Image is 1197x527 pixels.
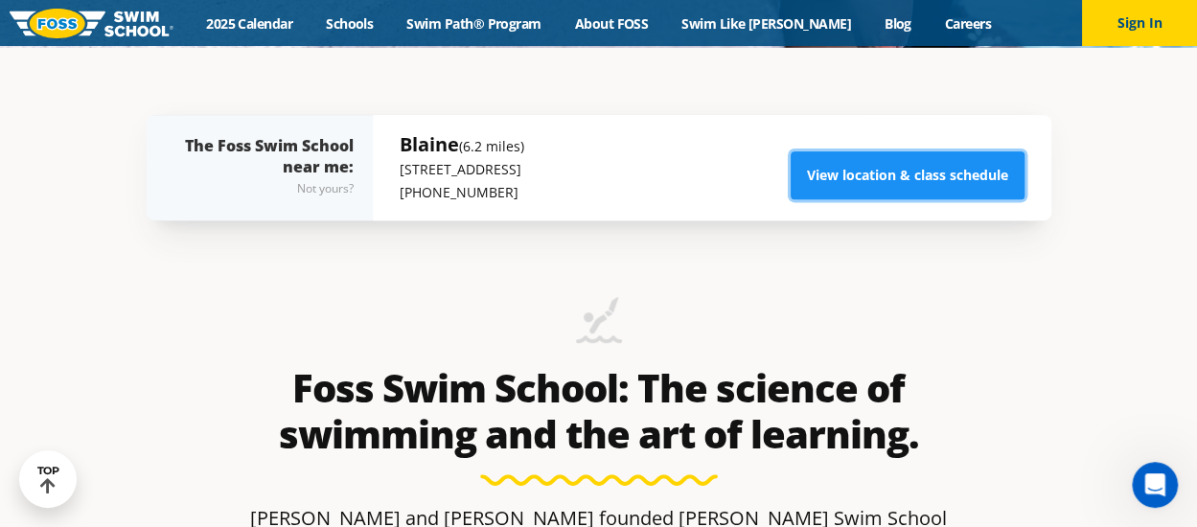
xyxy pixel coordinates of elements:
a: Swim Like [PERSON_NAME] [665,14,868,33]
a: Careers [928,14,1007,33]
h5: Blaine [400,131,524,158]
div: TOP [37,465,59,494]
a: View location & class schedule [791,151,1024,199]
iframe: Intercom live chat [1132,462,1178,508]
p: [STREET_ADDRESS] [400,158,524,181]
h2: Foss Swim School: The science of swimming and the art of learning. [242,365,955,457]
a: Schools [310,14,390,33]
a: About FOSS [558,14,665,33]
a: Swim Path® Program [390,14,558,33]
div: Not yours? [185,177,354,200]
p: [PHONE_NUMBER] [400,181,524,204]
small: (6.2 miles) [459,137,524,155]
div: The Foss Swim School near me: [185,135,354,200]
img: FOSS Swim School Logo [10,9,173,38]
a: Blog [867,14,928,33]
a: 2025 Calendar [190,14,310,33]
img: icon-swimming-diving-2.png [576,297,622,355]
